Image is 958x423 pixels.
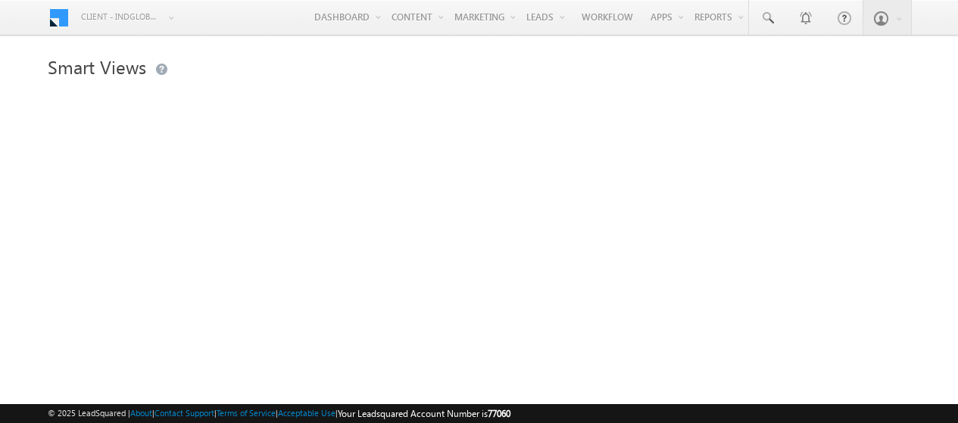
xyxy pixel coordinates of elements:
[81,9,161,24] span: Client - indglobal1 (77060)
[130,408,152,418] a: About
[488,408,510,419] span: 77060
[154,408,214,418] a: Contact Support
[217,408,276,418] a: Terms of Service
[278,408,335,418] a: Acceptable Use
[48,54,146,79] span: Smart Views
[48,406,510,421] span: © 2025 LeadSquared | | | | |
[338,408,510,419] span: Your Leadsquared Account Number is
